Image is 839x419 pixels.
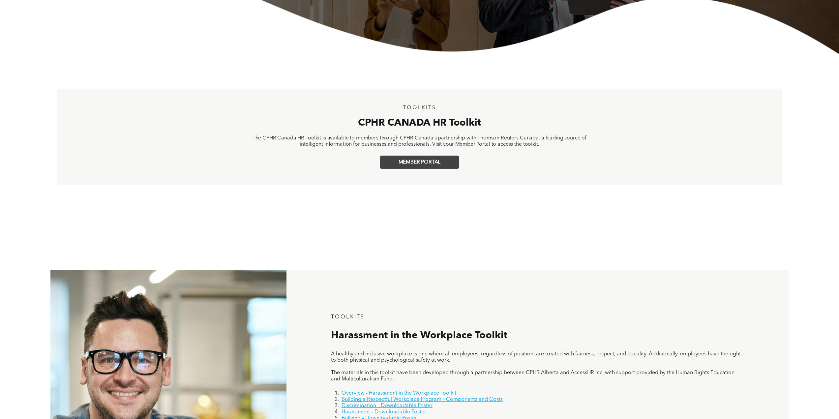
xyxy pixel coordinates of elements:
a: Overview - Harassment in the Workplace Toolkit [342,391,456,396]
a: Harassment – Downloadable Poster [342,409,426,415]
a: Discrimination – Downloadable Poster [342,403,433,408]
span: MEMBER PORTAL [399,159,441,165]
a: Building a Respectful Workplace Program – Components and Costs [342,397,503,402]
span: CPHR CANADA HR Toolkit [358,118,481,128]
span: TOOLKITS [331,314,365,320]
span: Harassment in the Workplace Toolkit [331,331,507,341]
span: A healthy and inclusive workplace is one where all employees, regardless of position, are treated... [331,351,741,363]
span: TOOLKITS [403,105,436,110]
span: The CPHR Canada HR Toolkit is available to members through CPHR Canada’s partnership with Thomson... [253,135,586,147]
span: The materials in this toolkit have been developed through a partnership between CPHR Alberta and ... [331,370,734,382]
a: MEMBER PORTAL [380,156,459,169]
